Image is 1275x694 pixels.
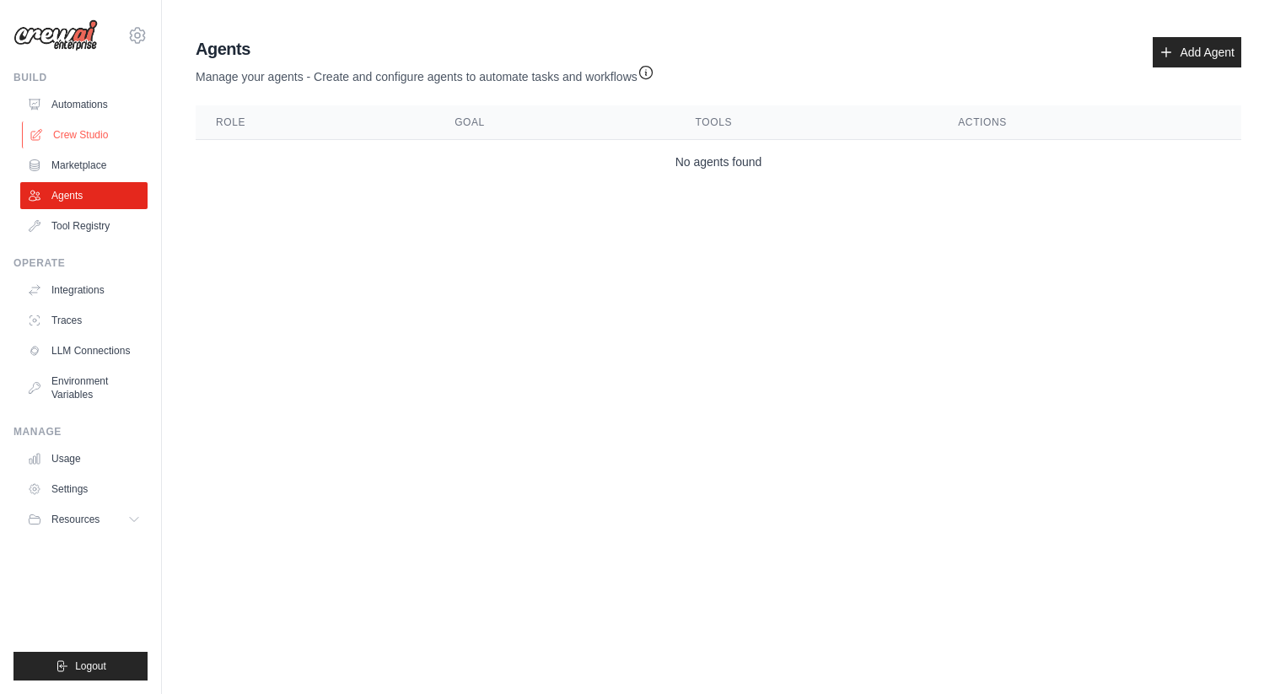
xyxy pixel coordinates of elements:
a: Agents [20,182,148,209]
a: Marketplace [20,152,148,179]
h2: Agents [196,37,654,61]
th: Role [196,105,434,140]
span: Resources [51,513,100,526]
button: Logout [13,652,148,681]
th: Actions [938,105,1241,140]
a: Crew Studio [22,121,149,148]
a: LLM Connections [20,337,148,364]
button: Resources [20,506,148,533]
img: Logo [13,19,98,51]
td: No agents found [196,140,1241,185]
a: Tool Registry [20,213,148,239]
a: Automations [20,91,148,118]
th: Goal [434,105,675,140]
a: Environment Variables [20,368,148,408]
p: Manage your agents - Create and configure agents to automate tasks and workflows [196,61,654,85]
th: Tools [675,105,939,140]
div: Manage [13,425,148,438]
a: Usage [20,445,148,472]
a: Settings [20,476,148,503]
div: Build [13,71,148,84]
a: Integrations [20,277,148,304]
span: Logout [75,659,106,673]
div: Operate [13,256,148,270]
a: Add Agent [1153,37,1241,67]
a: Traces [20,307,148,334]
